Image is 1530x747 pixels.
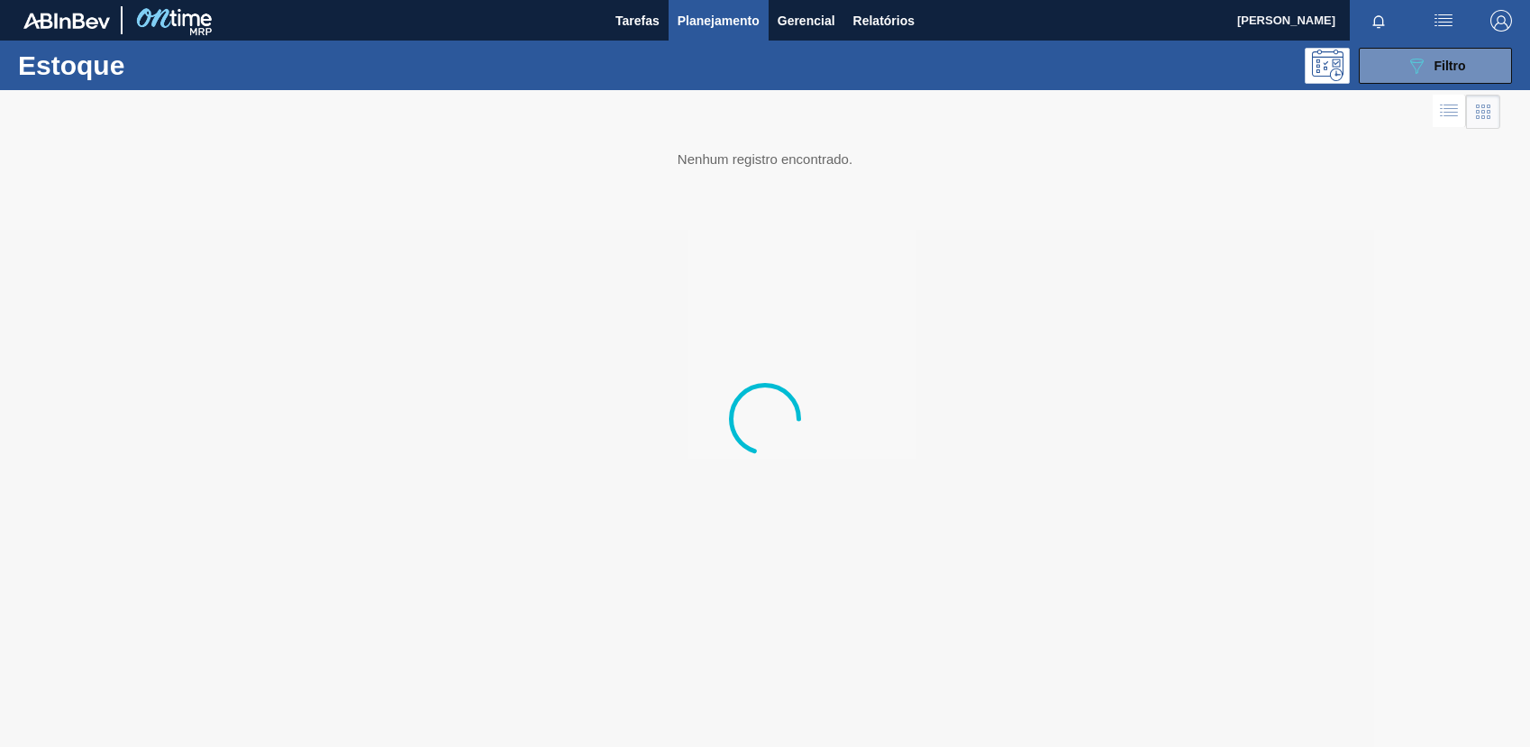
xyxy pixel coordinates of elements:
[1350,8,1407,33] button: Notificações
[778,10,835,32] span: Gerencial
[678,10,760,32] span: Planejamento
[1434,59,1466,73] span: Filtro
[23,13,110,29] img: TNhmsLtSVTkK8tSr43FrP2fwEKptu5GPRR3wAAAABJRU5ErkJggg==
[853,10,915,32] span: Relatórios
[1305,48,1350,84] div: Pogramando: nenhum usuário selecionado
[1433,10,1454,32] img: userActions
[1490,10,1512,32] img: Logout
[615,10,660,32] span: Tarefas
[18,55,282,76] h1: Estoque
[1359,48,1512,84] button: Filtro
